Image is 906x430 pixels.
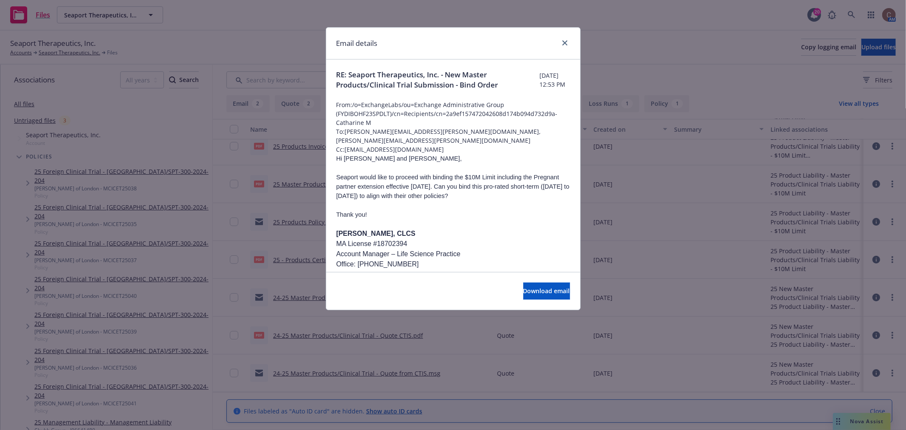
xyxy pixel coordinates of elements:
a: close [560,38,570,48]
span: [DATE] 12:53 PM [539,71,570,89]
span: Account Manager – Life Science Practice [336,250,461,257]
span: Download email [523,287,570,295]
button: Download email [523,283,570,300]
p: Thank you! [336,210,570,219]
span: Cc: [EMAIL_ADDRESS][DOMAIN_NAME] [336,145,570,154]
span: RE: Seaport Therapeutics, Inc. - New Master Products/Clinical Trial Submission - Bind Order [336,70,540,90]
h1: Email details [336,38,378,49]
span: From: /o=ExchangeLabs/ou=Exchange Administrative Group (FYDIBOHF23SPDLT)/cn=Recipients/cn=2a9ef15... [336,100,570,127]
p: Hi [PERSON_NAME] and [PERSON_NAME], [336,154,570,163]
span: MA License #18702394 [336,240,407,247]
span: Office: [PHONE_NUMBER] [336,260,419,268]
span: [PERSON_NAME], CLCS [336,230,416,237]
p: Seaport would like to proceed with binding the $10M Limit including the Pregnant partner extensio... [336,173,570,201]
span: To: [PERSON_NAME][EMAIL_ADDRESS][PERSON_NAME][DOMAIN_NAME], [PERSON_NAME][EMAIL_ADDRESS][PERSON_N... [336,127,570,145]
